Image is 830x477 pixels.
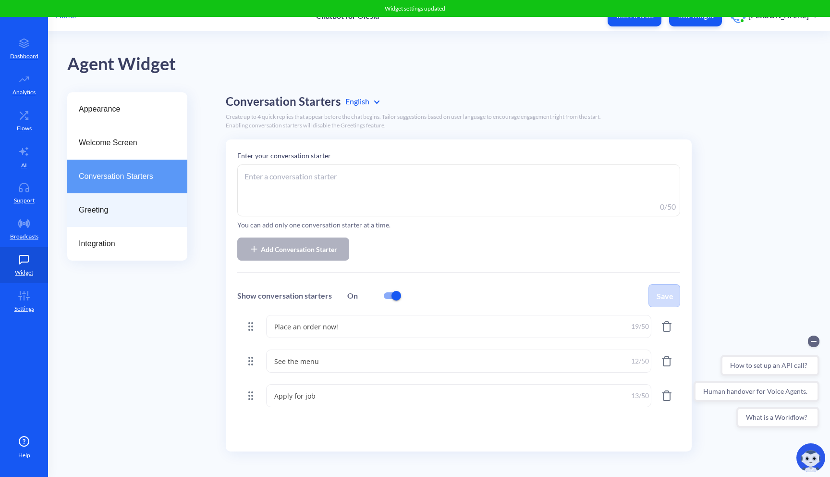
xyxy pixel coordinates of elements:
[657,317,676,336] button: Delete starter: Place an order now!
[67,50,830,78] div: Agent Widget
[14,196,35,205] p: Support
[385,5,445,12] span: Widget settings updated
[657,386,676,405] button: Delete starter: Apply for job
[67,193,187,227] a: Greeting
[15,268,33,277] p: Widget
[12,88,36,97] p: Analytics
[237,290,332,301] span: Show conversation starters
[17,124,32,133] p: Flows
[3,51,129,72] button: Human handover for Voice Agents.
[67,160,187,193] a: Conversation Starters
[79,137,168,149] span: Welcome Screen
[18,451,30,460] span: Help
[237,151,680,161] label: Enter your conversation starter
[657,351,676,371] button: Delete starter: See the menu
[648,284,680,307] button: Save
[266,315,651,338] textarea: Place an order now!
[10,232,38,241] p: Broadcasts
[67,126,187,160] a: Welcome Screen
[226,113,811,130] div: Create up to 4 quick replies that appear before the chat begins. Tailor suggestions based on user...
[46,77,129,98] button: What is a Workflow?
[266,384,651,407] textarea: Apply for job
[21,161,27,170] p: AI
[79,238,168,250] span: Integration
[14,304,34,313] p: Settings
[237,220,680,230] p: You can add only one conversation starter at a time.
[345,96,379,107] div: English
[30,25,129,46] button: How to set up an API call?
[79,171,168,182] span: Conversation Starters
[67,92,187,126] a: Appearance
[226,96,341,107] h2: Conversation Starters
[118,6,129,17] button: Collapse conversation starters
[79,204,168,216] span: Greeting
[79,103,168,115] span: Appearance
[266,350,651,373] textarea: See the menu
[261,244,337,254] span: Add Conversation Starter
[10,52,38,61] p: Dashboard
[796,443,825,472] img: copilot-icon.svg
[347,290,358,301] span: On
[67,227,187,261] a: Integration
